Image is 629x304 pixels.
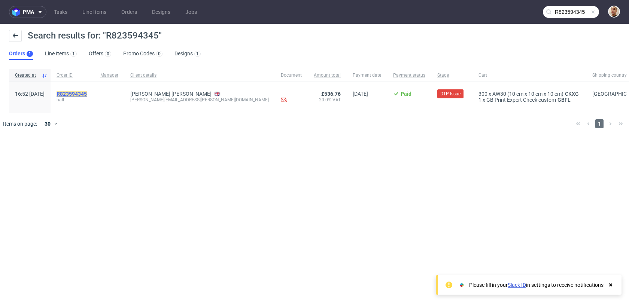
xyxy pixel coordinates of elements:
span: 1 [478,97,481,103]
img: logo [12,8,23,16]
div: 1 [196,51,199,56]
a: Slack ID [508,282,526,288]
span: £536.76 [321,91,341,97]
img: Bartłomiej Leśniczuk [609,6,619,17]
span: Payment date [353,72,381,79]
a: Promo Codes0 [123,48,162,60]
span: Created at [15,72,39,79]
a: Designs [148,6,175,18]
span: 16:52 [DATE] [15,91,45,97]
a: Orders1 [9,48,33,60]
a: Jobs [181,6,201,18]
div: x [478,97,580,103]
div: - [100,88,118,97]
a: Tasks [49,6,72,18]
span: Items on page: [3,120,37,128]
img: Slack [458,281,465,289]
a: Line Items1 [45,48,77,60]
mark: R823594345 [57,91,87,97]
span: pma [23,9,34,15]
a: Orders [117,6,142,18]
a: GBFL [556,97,572,103]
span: 1 [595,119,604,128]
div: 30 [40,119,54,129]
a: CKXG [563,91,580,97]
span: Cart [478,72,580,79]
button: pma [9,6,46,18]
a: R823594345 [57,91,88,97]
span: Client details [130,72,269,79]
div: 0 [158,51,161,56]
a: Line Items [78,6,111,18]
span: Document [281,72,302,79]
span: hall [57,97,88,103]
span: Payment status [393,72,425,79]
div: - [281,91,302,104]
div: x [478,91,580,97]
span: Manager [100,72,118,79]
div: 1 [72,51,75,56]
span: AW30 (10 cm x 10 cm x 10 cm) [492,91,563,97]
span: Search results for: "R823594345" [28,30,162,41]
span: 300 [478,91,487,97]
span: [DATE] [353,91,368,97]
span: Stage [437,72,467,79]
span: 20.0% VAT [314,97,341,103]
a: Offers0 [89,48,111,60]
span: Amount total [314,72,341,79]
span: GB Print Expert Check custom [486,97,556,103]
div: 1 [28,51,31,56]
span: Paid [401,91,411,97]
span: Order ID [57,72,88,79]
div: Please fill in your in settings to receive notifications [469,281,604,289]
span: DTP Issue [440,90,461,97]
div: [PERSON_NAME][EMAIL_ADDRESS][PERSON_NAME][DOMAIN_NAME] [130,97,269,103]
a: [PERSON_NAME] [PERSON_NAME] [130,91,212,97]
a: Designs1 [174,48,201,60]
div: 0 [107,51,109,56]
